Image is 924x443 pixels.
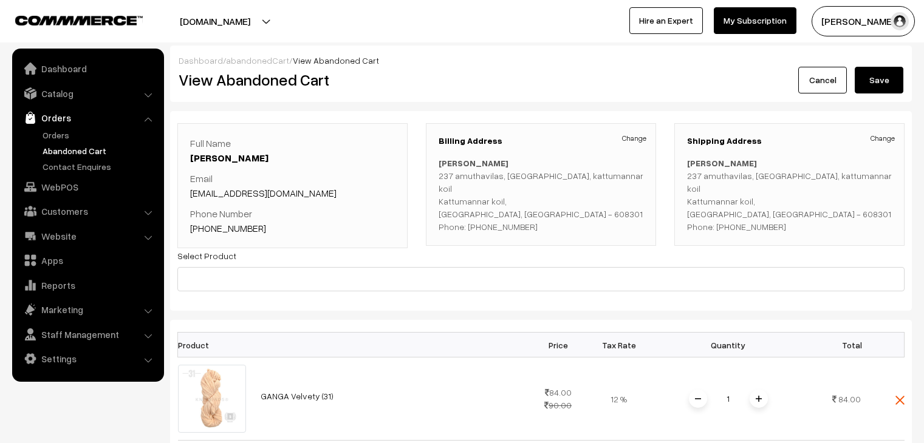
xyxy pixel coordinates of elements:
a: Website [15,225,160,247]
p: Email [190,171,395,200]
img: COMMMERCE [15,16,143,25]
a: Dashboard [179,55,223,66]
button: Save [855,67,903,93]
p: 237 amuthavilas, [GEOGRAPHIC_DATA], kattumannar koil Kattumannar koil, [GEOGRAPHIC_DATA], [GEOGRA... [439,157,643,233]
a: Reports [15,274,160,296]
a: [PHONE_NUMBER] [190,222,266,234]
a: [PERSON_NAME] [190,152,269,164]
td: 84.00 [528,357,589,441]
th: Product [178,333,253,357]
button: [DOMAIN_NAME] [137,6,293,36]
th: Total [807,333,868,357]
button: [PERSON_NAME]… [812,6,915,36]
a: Apps [15,249,160,271]
a: My Subscription [714,7,796,34]
strike: 90.00 [544,400,572,410]
a: Change [871,133,895,144]
span: 84.00 [838,394,861,404]
a: Contact Enquires [39,160,160,173]
img: close [895,396,905,405]
span: View Abandoned Cart [293,55,379,66]
a: Hire an Expert [629,7,703,34]
a: Marketing [15,299,160,320]
b: [PERSON_NAME] [687,158,757,168]
a: Customers [15,200,160,222]
div: / / [179,54,903,67]
a: COMMMERCE [15,12,121,27]
h3: Shipping Address [687,136,892,146]
img: user [891,12,909,30]
h3: Billing Address [439,136,643,146]
a: [EMAIL_ADDRESS][DOMAIN_NAME] [190,187,337,199]
th: Tax Rate [589,333,649,357]
a: Change [622,133,646,144]
h2: View Abandoned Cart [179,70,532,89]
a: Dashboard [15,58,160,79]
label: Select Product [177,249,236,262]
a: Catalog [15,83,160,104]
th: Quantity [649,333,807,357]
img: minus [695,396,701,402]
th: Price [528,333,589,357]
a: Orders [15,107,160,129]
span: 12 % [611,394,627,404]
p: Phone Number [190,206,395,235]
a: WebPOS [15,176,160,198]
a: Orders [39,129,160,141]
b: [PERSON_NAME] [439,158,508,168]
a: Settings [15,348,160,370]
p: Full Name [190,136,395,165]
a: abandonedCart [226,55,289,66]
p: 237 amuthavilas, [GEOGRAPHIC_DATA], kattumannar koil Kattumannar koil, [GEOGRAPHIC_DATA], [GEOGRA... [687,157,892,233]
a: Cancel [798,67,847,93]
a: GANGA Velvety (31) [261,391,334,401]
a: Abandoned Cart [39,144,160,157]
img: 31.jpg [178,365,246,433]
a: Staff Management [15,323,160,345]
img: plusI [756,396,762,402]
